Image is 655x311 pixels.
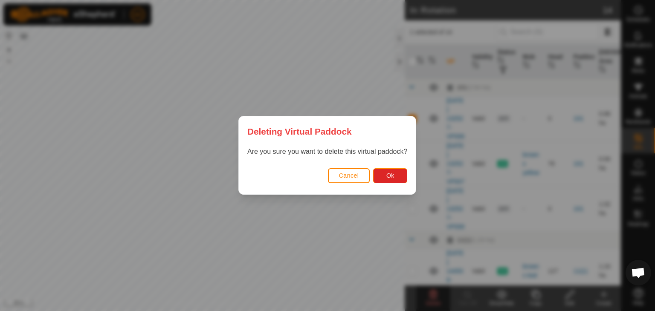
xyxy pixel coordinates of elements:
button: Cancel [328,168,370,183]
span: Deleting Virtual Paddock [247,125,352,138]
span: Ok [386,173,394,179]
button: Ok [374,168,408,183]
p: Are you sure you want to delete this virtual paddock? [247,147,407,157]
div: Open chat [626,260,651,285]
span: Cancel [339,173,359,179]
